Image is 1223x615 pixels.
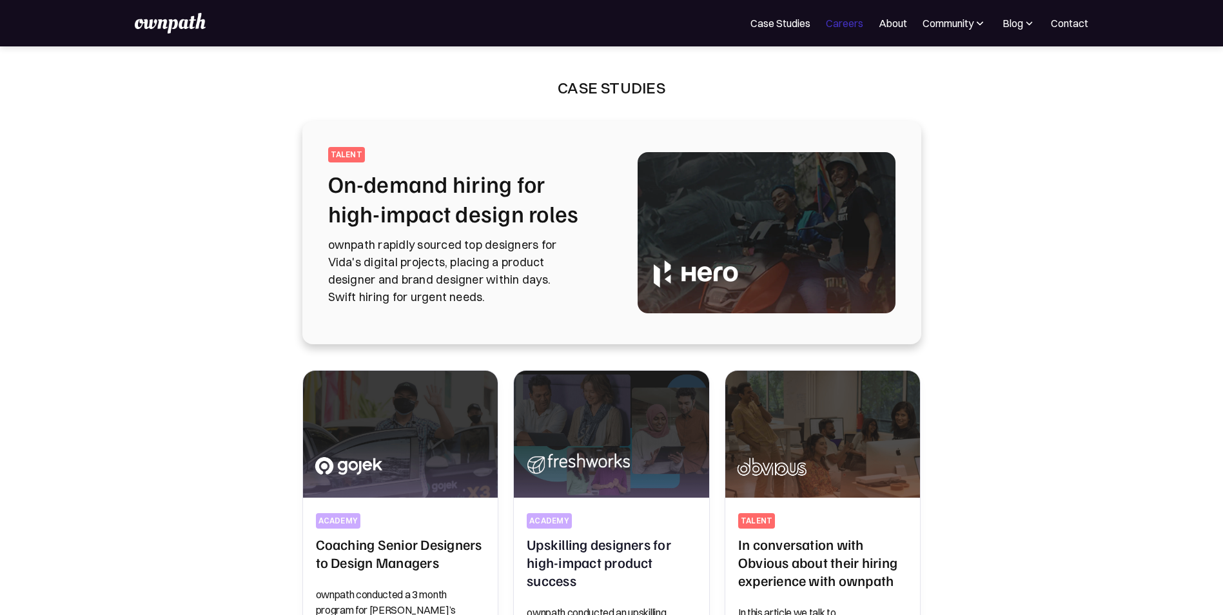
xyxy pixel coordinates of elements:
a: talentOn-demand hiring for high-impact design rolesownpath rapidly sourced top designers for Vida... [328,147,895,318]
h2: On-demand hiring for high-impact design roles [328,169,607,228]
div: academy [318,516,358,526]
h2: In conversation with Obvious about their hiring experience with ownpath [738,535,908,589]
div: talent [741,516,772,526]
div: Community [923,15,974,31]
a: Contact [1051,15,1088,31]
h2: Upskilling designers for high-impact product success [527,535,696,589]
p: ownpath rapidly sourced top designers for Vida's digital projects, placing a product designer and... [328,236,607,306]
div: Academy [529,516,569,526]
a: Case Studies [750,15,810,31]
div: Blog [1002,15,1035,31]
h2: Coaching Senior Designers to Design Managers [316,535,485,571]
img: In conversation with Obvious about their hiring experience with ownpath [725,371,921,498]
div: Case Studies [558,77,665,98]
img: Coaching Senior Designers to Design Managers [303,371,498,498]
img: Upskilling designers for high-impact product success [514,371,709,498]
div: Community [923,15,986,31]
div: talent [331,150,362,160]
div: Blog [1003,15,1023,31]
a: About [879,15,907,31]
a: Careers [826,15,863,31]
